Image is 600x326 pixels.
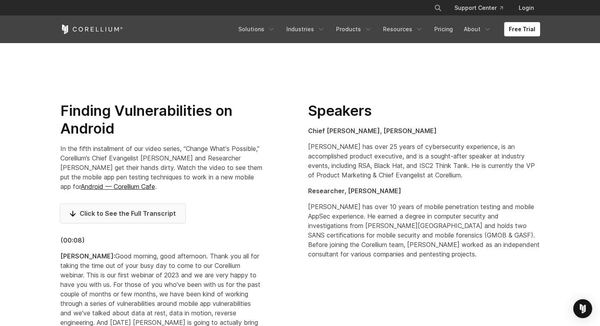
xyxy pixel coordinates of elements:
[60,102,262,138] h2: Finding Vulnerabilities on Android
[308,142,540,180] p: [PERSON_NAME] has over 25 years of cybersecurity experience, is an accomplished product executive...
[308,102,540,120] h2: Speakers
[60,24,123,34] a: Corellium Home
[60,252,115,260] strong: [PERSON_NAME]:
[378,22,428,36] a: Resources
[60,236,85,244] strong: (00:08)
[282,22,330,36] a: Industries
[234,22,540,36] div: Navigation Menu
[81,183,155,190] a: Android — Corellium Cafe
[308,202,540,259] p: [PERSON_NAME] has over 10 years of mobile penetration testing and mobile AppSec experience. He ea...
[234,22,280,36] a: Solutions
[504,22,540,36] a: Free Trial
[573,299,592,318] div: Open Intercom Messenger
[331,22,377,36] a: Products
[431,1,445,15] button: Search
[448,1,509,15] a: Support Center
[60,144,262,191] p: In the fifth installment of our video series, “Change What's Possible,” Corellium’s Chief Evangel...
[308,127,437,135] strong: Chief [PERSON_NAME], [PERSON_NAME]
[512,1,540,15] a: Login
[70,209,176,218] span: Click to See the Full Transcript
[308,187,401,195] strong: Researcher, [PERSON_NAME]
[430,22,458,36] a: Pricing
[424,1,540,15] div: Navigation Menu
[459,22,496,36] a: About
